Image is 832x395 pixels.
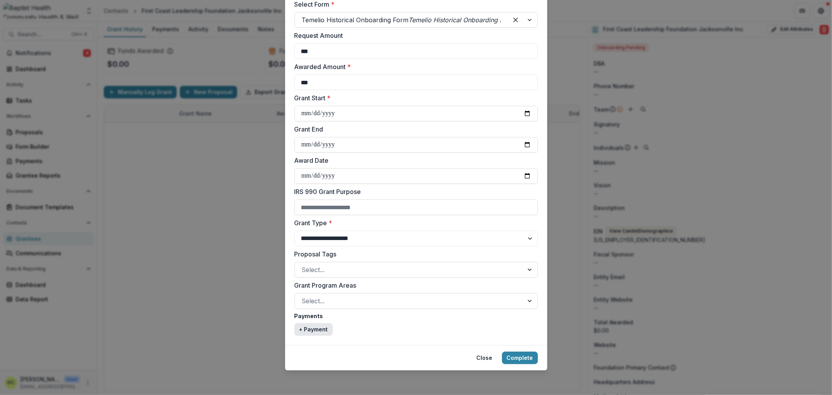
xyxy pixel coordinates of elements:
label: Grant Program Areas [294,281,533,290]
label: Grant Type [294,218,533,228]
label: Awarded Amount [294,62,533,71]
label: Award Date [294,156,533,165]
label: Request Amount [294,31,533,40]
label: Grant Start [294,93,533,103]
label: IRS 990 Grant Purpose [294,187,533,196]
div: Clear selected options [509,14,522,26]
label: Grant End [294,125,533,134]
label: Proposal Tags [294,249,533,259]
button: Complete [502,352,538,364]
button: Close [472,352,497,364]
label: Payments [294,312,533,320]
button: + Payment [294,323,333,336]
